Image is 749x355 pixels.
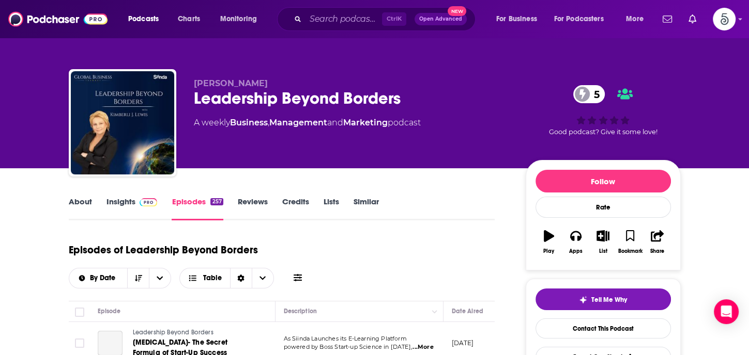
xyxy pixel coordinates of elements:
[536,197,671,218] div: Rate
[179,268,274,288] button: Choose View
[128,12,159,26] span: Podcasts
[69,275,128,282] button: open menu
[172,197,223,220] a: Episodes257
[526,78,681,142] div: 5Good podcast? Give it some love!
[429,305,441,318] button: Column Actions
[573,85,605,103] a: 5
[203,275,222,282] span: Table
[69,244,258,256] h1: Episodes of Leadership Beyond Borders
[591,296,627,304] span: Tell Me Why
[554,12,604,26] span: For Podcasters
[536,223,562,261] button: Play
[452,305,483,317] div: Date Aired
[220,12,257,26] span: Monitoring
[149,268,171,288] button: open menu
[448,6,466,16] span: New
[617,223,644,261] button: Bookmark
[90,275,119,282] span: By Date
[269,118,327,127] a: Management
[171,11,206,27] a: Charts
[415,13,467,25] button: Open AdvancedNew
[644,223,670,261] button: Share
[452,338,474,347] p: [DATE]
[343,118,388,127] a: Marketing
[194,78,268,88] span: [PERSON_NAME]
[543,248,554,254] div: Play
[230,118,268,127] a: Business
[419,17,462,22] span: Open Advanced
[230,268,252,288] div: Sort Direction
[584,85,605,103] span: 5
[268,118,269,127] span: ,
[536,318,671,338] a: Contact This Podcast
[213,11,270,27] button: open menu
[382,12,406,26] span: Ctrl K
[133,329,213,336] span: Leadership Beyond Borders
[127,268,149,288] button: Sort Direction
[133,328,257,337] a: Leadership Beyond Borders
[618,248,642,254] div: Bookmark
[282,197,309,220] a: Credits
[713,8,736,30] button: Show profile menu
[547,11,619,27] button: open menu
[650,248,664,254] div: Share
[562,223,589,261] button: Apps
[287,7,485,31] div: Search podcasts, credits, & more...
[713,8,736,30] img: User Profile
[412,343,433,351] span: ...More
[69,197,92,220] a: About
[121,11,172,27] button: open menu
[8,9,108,29] img: Podchaser - Follow, Share and Rate Podcasts
[324,197,339,220] a: Lists
[178,12,200,26] span: Charts
[210,198,223,205] div: 257
[284,335,407,342] span: As Siinda Launches its E-Learning Platform
[284,343,412,350] span: powered by Boss Start-up Science in [DATE],
[489,11,550,27] button: open menu
[713,8,736,30] span: Logged in as Spiral5-G2
[98,305,121,317] div: Episode
[354,197,379,220] a: Similar
[284,305,317,317] div: Description
[619,11,656,27] button: open menu
[69,268,172,288] h2: Choose List sort
[536,170,671,192] button: Follow
[238,197,268,220] a: Reviews
[599,248,607,254] div: List
[626,12,644,26] span: More
[71,71,174,174] img: Leadership Beyond Borders
[589,223,616,261] button: List
[327,118,343,127] span: and
[579,296,587,304] img: tell me why sparkle
[549,128,658,136] span: Good podcast? Give it some love!
[75,338,84,348] span: Toggle select row
[659,10,676,28] a: Show notifications dropdown
[194,117,421,129] div: A weekly podcast
[106,197,158,220] a: InsightsPodchaser Pro
[684,10,700,28] a: Show notifications dropdown
[140,198,158,206] img: Podchaser Pro
[569,248,583,254] div: Apps
[305,11,382,27] input: Search podcasts, credits, & more...
[714,299,739,324] div: Open Intercom Messenger
[536,288,671,310] button: tell me why sparkleTell Me Why
[496,12,537,26] span: For Business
